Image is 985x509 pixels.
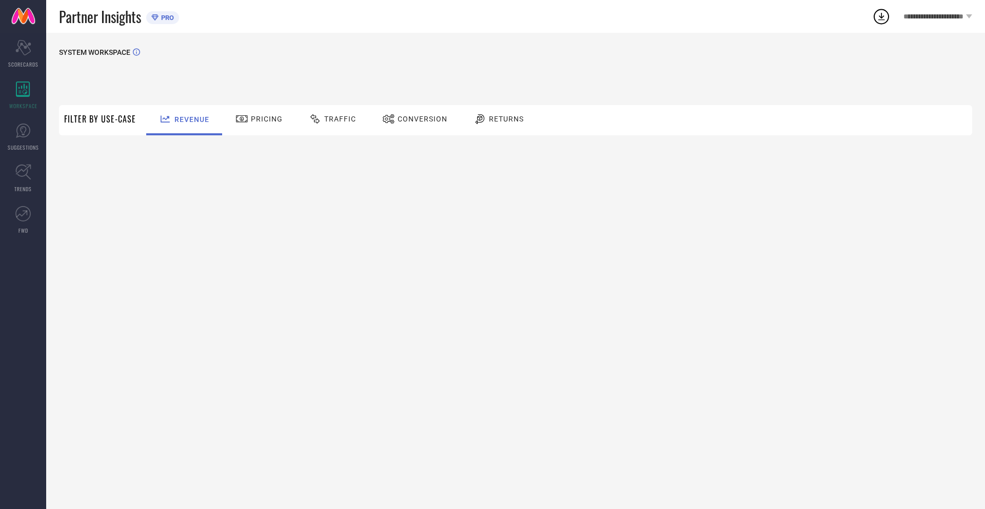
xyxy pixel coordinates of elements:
[872,7,891,26] div: Open download list
[9,102,37,110] span: WORKSPACE
[8,144,39,151] span: SUGGESTIONS
[324,115,356,123] span: Traffic
[489,115,524,123] span: Returns
[59,48,130,56] span: SYSTEM WORKSPACE
[8,60,38,68] span: SCORECARDS
[64,113,136,125] span: Filter By Use-Case
[159,14,174,22] span: PRO
[174,115,209,124] span: Revenue
[251,115,283,123] span: Pricing
[398,115,447,123] span: Conversion
[18,227,28,234] span: FWD
[14,185,32,193] span: TRENDS
[59,6,141,27] span: Partner Insights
